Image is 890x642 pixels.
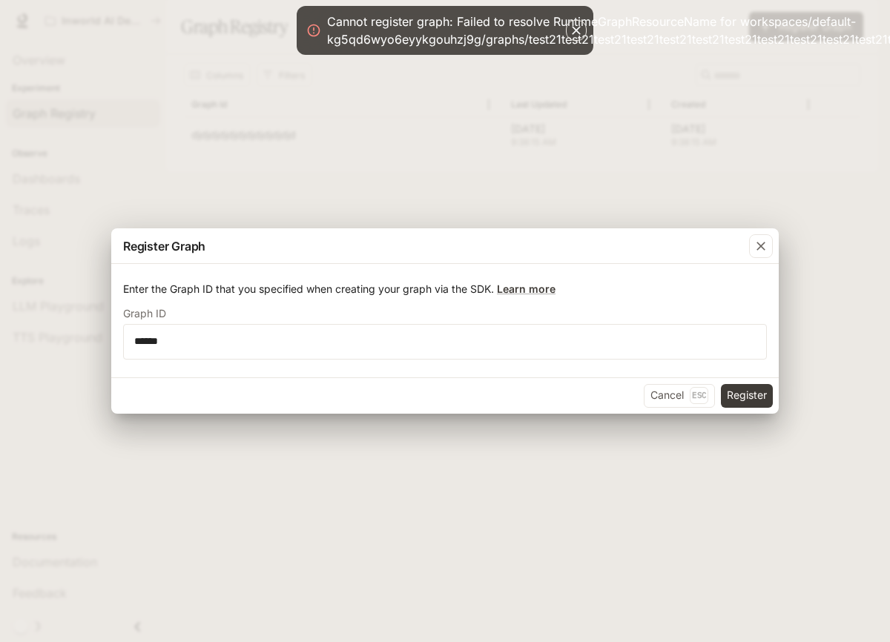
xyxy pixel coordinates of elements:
[123,282,767,297] p: Enter the Graph ID that you specified when creating your graph via the SDK.
[123,308,166,319] p: Graph ID
[721,384,773,408] button: Register
[497,282,556,295] a: Learn more
[644,384,715,408] button: CancelEsc
[123,237,205,255] p: Register Graph
[690,387,708,403] p: Esc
